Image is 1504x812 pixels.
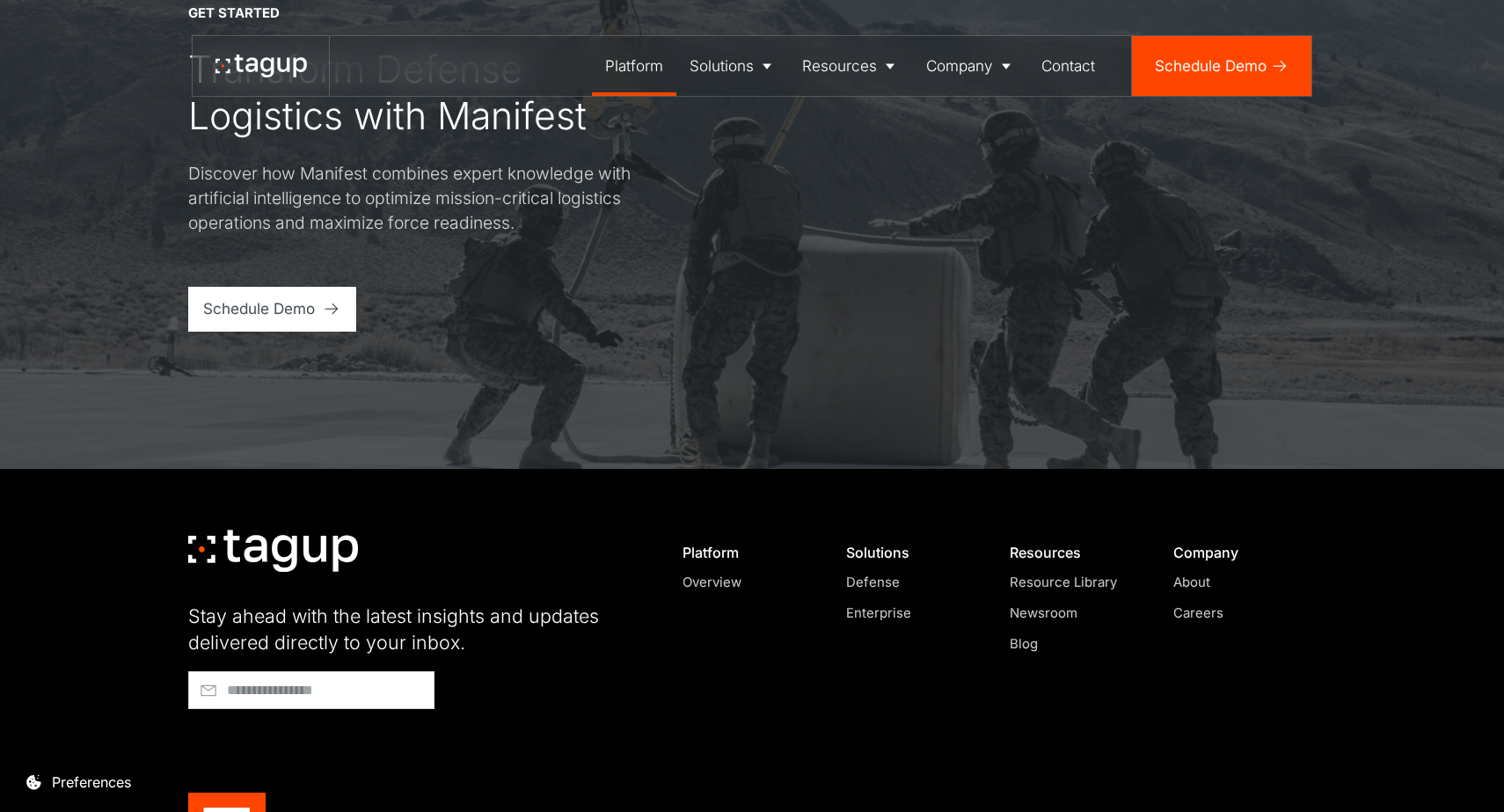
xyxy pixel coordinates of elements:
[683,573,810,592] a: Overview
[605,55,663,77] div: Platform
[1010,573,1137,592] a: Resource Library
[1173,573,1301,592] a: About
[188,604,639,656] div: Stay ahead with the latest insights and updates delivered directly to your inbox.
[1010,634,1137,654] a: Blog
[188,162,645,236] div: Discover how Manifest combines expert knowledge with artificial intelligence to optimize mission-...
[846,544,974,561] div: Solutions
[188,287,356,332] a: Schedule Demo
[926,55,993,77] div: Company
[683,544,810,561] div: Platform
[1155,55,1267,77] div: Schedule Demo
[690,55,754,77] div: Solutions
[592,36,676,96] a: Platform
[846,604,974,623] a: Enterprise
[789,36,913,96] a: Resources
[52,772,131,793] div: Preferences
[1029,36,1109,96] a: Contact
[1041,55,1095,77] div: Contact
[676,36,790,96] a: Solutions
[203,297,315,320] div: Schedule Demo
[1010,544,1137,561] div: Resources
[1010,604,1137,623] a: Newsroom
[846,573,974,592] a: Defense
[188,717,456,786] iframe: reCAPTCHA
[913,36,1029,96] a: Company
[1173,544,1301,561] div: Company
[1132,36,1311,96] a: Schedule Demo
[802,55,877,77] div: Resources
[1173,604,1301,623] a: Careers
